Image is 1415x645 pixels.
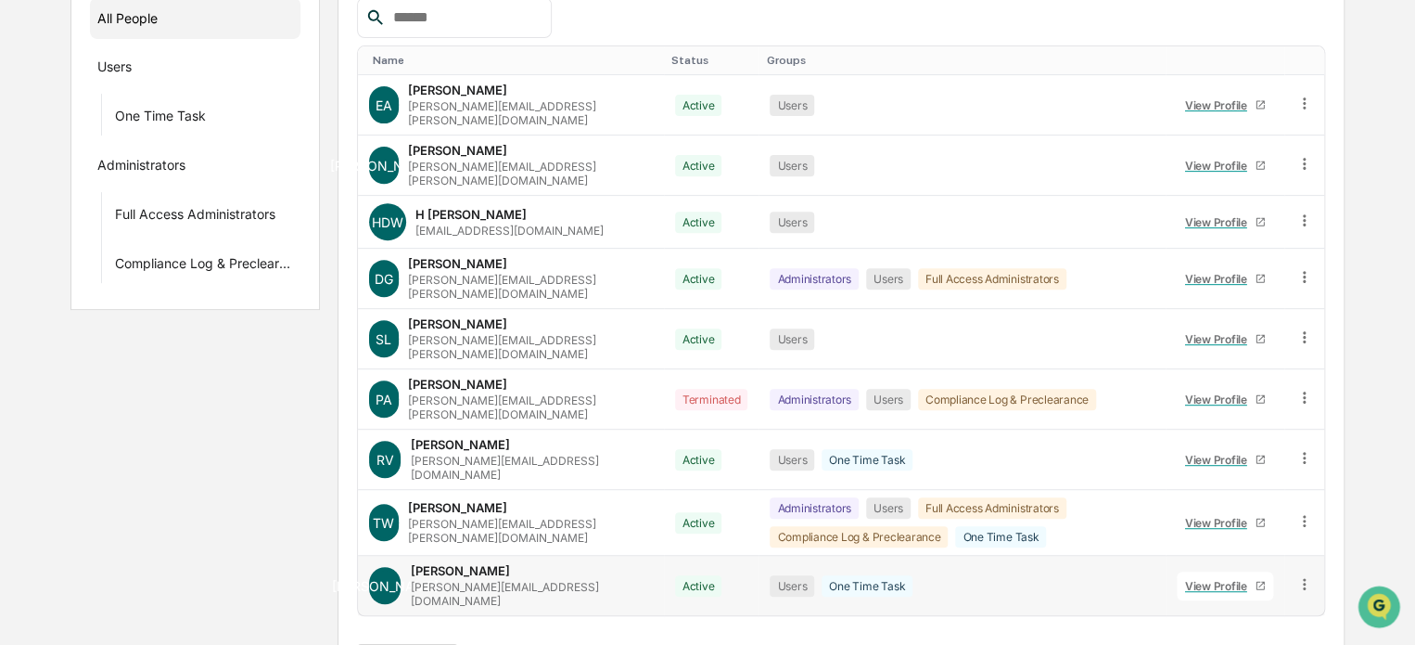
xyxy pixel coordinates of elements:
[770,268,859,290] div: Administrators
[127,226,237,260] a: 🗄️Attestations
[1356,584,1406,634] iframe: Open customer support
[1177,385,1273,414] a: View Profile
[822,575,912,597] div: One Time Task
[675,155,722,176] div: Active
[408,143,507,158] div: [PERSON_NAME]
[1177,264,1273,293] a: View Profile
[1185,453,1255,467] div: View Profile
[376,331,391,347] span: SL
[1177,208,1273,237] a: View Profile
[408,333,653,361] div: [PERSON_NAME][EMAIL_ADDRESS][PERSON_NAME][DOMAIN_NAME]
[410,454,652,482] div: [PERSON_NAME][EMAIL_ADDRESS][DOMAIN_NAME]
[63,142,304,161] div: Start new chat
[770,497,859,519] div: Administrators
[376,97,392,113] span: EA
[918,497,1066,519] div: Full Access Administrators
[1185,332,1255,346] div: View Profile
[376,452,394,468] span: RV
[675,329,722,350] div: Active
[770,575,814,597] div: Users
[1177,151,1273,180] a: View Profile
[131,314,224,329] a: Powered byPylon
[1185,98,1255,112] div: View Profile
[408,393,653,421] div: [PERSON_NAME][EMAIL_ADDRESS][PERSON_NAME][DOMAIN_NAME]
[918,268,1066,290] div: Full Access Administrators
[1177,445,1273,474] a: View Profile
[1185,516,1255,530] div: View Profile
[19,236,33,251] div: 🖐️
[770,212,814,233] div: Users
[134,236,149,251] div: 🗄️
[1185,215,1255,229] div: View Profile
[37,234,120,252] span: Preclearance
[408,377,507,392] div: [PERSON_NAME]
[675,268,722,290] div: Active
[410,563,509,578] div: [PERSON_NAME]
[185,315,224,329] span: Pylon
[410,580,652,608] div: [PERSON_NAME][EMAIL_ADDRESS][DOMAIN_NAME]
[955,526,1046,548] div: One Time Task
[1185,579,1255,593] div: View Profile
[332,578,439,594] span: [PERSON_NAME]
[375,271,393,287] span: DG
[1185,393,1255,406] div: View Profile
[97,157,185,179] div: Administrators
[1177,91,1273,120] a: View Profile
[675,389,748,410] div: Terminated
[97,58,132,81] div: Users
[1299,54,1317,67] div: Toggle SortBy
[330,158,437,174] span: [PERSON_NAME]
[315,148,338,170] button: Start new chat
[675,512,722,534] div: Active
[408,500,507,515] div: [PERSON_NAME]
[918,389,1096,410] div: Compliance Log & Preclearance
[408,83,507,97] div: [PERSON_NAME]
[408,256,507,271] div: [PERSON_NAME]
[675,575,722,597] div: Active
[770,155,814,176] div: Users
[770,329,814,350] div: Users
[671,54,752,67] div: Toggle SortBy
[1185,272,1255,286] div: View Profile
[408,517,653,545] div: [PERSON_NAME][EMAIL_ADDRESS][PERSON_NAME][DOMAIN_NAME]
[866,268,911,290] div: Users
[675,95,722,116] div: Active
[770,389,859,410] div: Administrators
[1177,572,1273,600] a: View Profile
[1173,54,1277,67] div: Toggle SortBy
[410,437,509,452] div: [PERSON_NAME]
[822,449,912,471] div: One Time Task
[675,449,722,471] div: Active
[1185,159,1255,173] div: View Profile
[770,95,814,116] div: Users
[866,389,911,410] div: Users
[19,271,33,286] div: 🔎
[19,142,52,175] img: 1746055101610-c473b297-6a78-478c-a979-82029cc54cd1
[37,269,117,288] span: Data Lookup
[415,207,527,222] div: H [PERSON_NAME]
[97,3,293,33] div: All People
[373,515,394,531] span: TW
[1177,325,1273,354] a: View Profile
[770,449,814,471] div: Users
[115,255,293,277] div: Compliance Log & Preclearance
[766,54,1158,67] div: Toggle SortBy
[48,84,306,104] input: Clear
[770,526,948,548] div: Compliance Log & Preclearance
[63,161,235,175] div: We're available if you need us!
[373,54,657,67] div: Toggle SortBy
[408,99,653,127] div: [PERSON_NAME][EMAIL_ADDRESS][PERSON_NAME][DOMAIN_NAME]
[376,392,392,407] span: PA
[115,206,275,228] div: Full Access Administrators
[115,108,206,130] div: One Time Task
[675,212,722,233] div: Active
[11,226,127,260] a: 🖐️Preclearance
[1177,509,1273,537] a: View Profile
[415,224,604,238] div: [EMAIL_ADDRESS][DOMAIN_NAME]
[408,316,507,331] div: [PERSON_NAME]
[408,160,653,187] div: [PERSON_NAME][EMAIL_ADDRESS][PERSON_NAME][DOMAIN_NAME]
[11,262,124,295] a: 🔎Data Lookup
[153,234,230,252] span: Attestations
[19,39,338,69] p: How can we help?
